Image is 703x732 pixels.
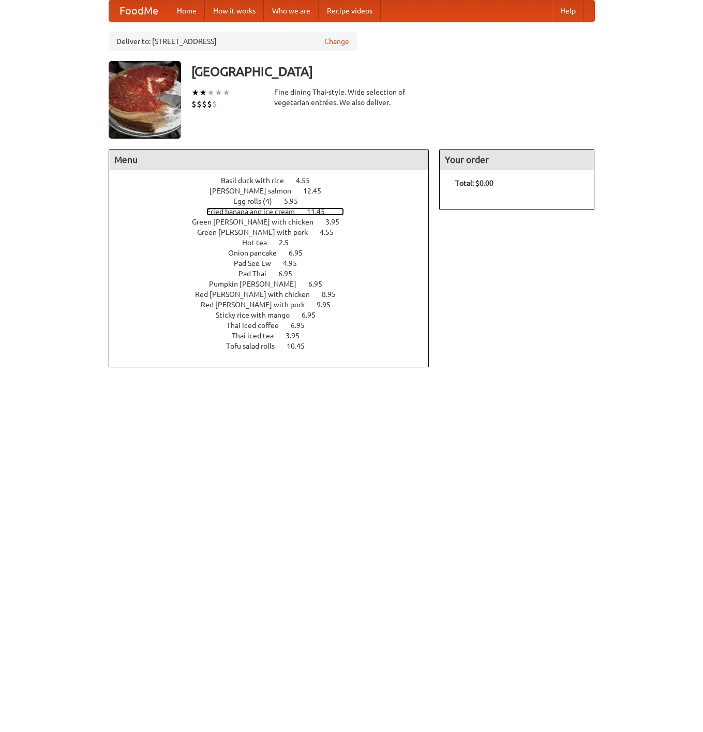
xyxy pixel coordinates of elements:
li: ★ [215,87,222,98]
a: Green [PERSON_NAME] with pork 4.55 [197,228,353,236]
span: 12.45 [303,187,332,195]
a: Onion pancake 6.95 [228,249,322,257]
span: Pad Thai [238,270,277,278]
a: [PERSON_NAME] salmon 12.45 [210,187,340,195]
a: Thai iced coffee 6.95 [227,321,324,330]
span: 6.95 [308,280,333,288]
h4: Your order [440,150,594,170]
span: Tofu salad rolls [226,342,285,350]
a: Thai iced tea 3.95 [232,332,319,340]
a: Pad Thai 6.95 [238,270,311,278]
li: $ [197,98,202,110]
a: Help [552,1,584,21]
a: Basil duck with rice 4.55 [221,176,329,185]
li: ★ [222,87,230,98]
li: ★ [191,87,199,98]
a: Red [PERSON_NAME] with chicken 8.95 [195,290,355,298]
a: Hot tea 2.5 [242,238,308,247]
li: $ [207,98,212,110]
a: FoodMe [109,1,169,21]
span: 4.55 [320,228,344,236]
a: Home [169,1,205,21]
span: Red [PERSON_NAME] with pork [201,301,315,309]
a: How it works [205,1,264,21]
span: 2.5 [279,238,299,247]
span: 6.95 [278,270,303,278]
div: Deliver to: [STREET_ADDRESS] [109,32,357,51]
span: Pumpkin [PERSON_NAME] [209,280,307,288]
h4: Menu [109,150,429,170]
b: Total: $0.00 [455,179,493,187]
span: [PERSON_NAME] salmon [210,187,302,195]
a: Change [324,36,349,47]
span: Pad See Ew [234,259,281,267]
a: Recipe videos [319,1,381,21]
span: 10.45 [287,342,315,350]
span: 4.55 [296,176,320,185]
a: Green [PERSON_NAME] with chicken 3.95 [192,218,358,226]
span: 6.95 [289,249,313,257]
li: $ [191,98,197,110]
span: 3.95 [286,332,310,340]
li: $ [212,98,217,110]
span: Red [PERSON_NAME] with chicken [195,290,320,298]
span: Hot tea [242,238,277,247]
a: Red [PERSON_NAME] with pork 9.95 [201,301,350,309]
span: 6.95 [302,311,326,319]
span: 5.95 [284,197,308,205]
span: Green [PERSON_NAME] with chicken [192,218,324,226]
span: 8.95 [322,290,346,298]
span: 3.95 [325,218,350,226]
span: Thai iced coffee [227,321,289,330]
li: ★ [207,87,215,98]
span: Green [PERSON_NAME] with pork [197,228,318,236]
a: Egg rolls (4) 5.95 [233,197,317,205]
div: Fine dining Thai-style. Wide selection of vegetarian entrées. We also deliver. [274,87,429,108]
span: Onion pancake [228,249,287,257]
span: 6.95 [291,321,315,330]
li: $ [202,98,207,110]
span: 4.95 [283,259,307,267]
span: Sticky rice with mango [216,311,300,319]
li: ★ [199,87,207,98]
span: 9.95 [317,301,341,309]
a: Pumpkin [PERSON_NAME] 6.95 [209,280,341,288]
a: Fried banana and ice cream 11.45 [206,207,344,216]
a: Who we are [264,1,319,21]
span: Egg rolls (4) [233,197,282,205]
a: Tofu salad rolls 10.45 [226,342,324,350]
a: Pad See Ew 4.95 [234,259,316,267]
h3: [GEOGRAPHIC_DATA] [191,61,595,82]
span: 11.45 [307,207,335,216]
span: Fried banana and ice cream [206,207,305,216]
a: Sticky rice with mango 6.95 [216,311,335,319]
img: angular.jpg [109,61,181,139]
span: Basil duck with rice [221,176,294,185]
span: Thai iced tea [232,332,284,340]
